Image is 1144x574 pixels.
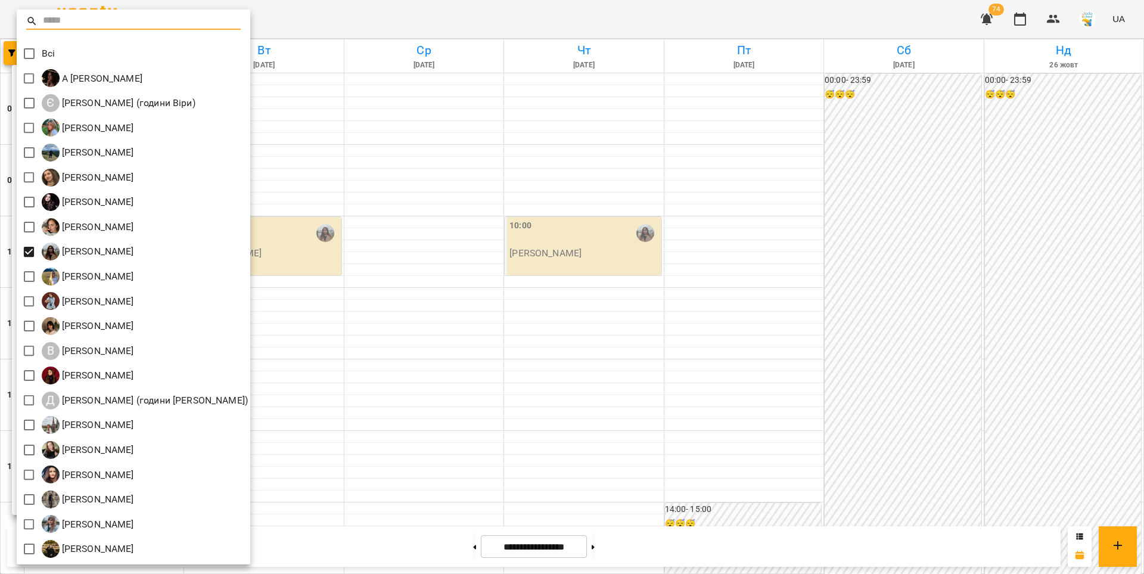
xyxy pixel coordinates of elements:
p: [PERSON_NAME] [60,269,134,284]
div: Сніжана Кіндрат [42,491,134,508]
p: [PERSON_NAME] [60,170,134,185]
img: Б [42,268,60,286]
p: [PERSON_NAME] [60,517,134,532]
p: [PERSON_NAME] [60,344,134,358]
p: [PERSON_NAME] (години Віри) [60,96,195,110]
div: Бондаренко Оксана [42,268,134,286]
a: Ф [PERSON_NAME] [42,540,134,558]
p: [PERSON_NAME] [60,368,134,383]
img: В [42,292,60,310]
div: Анна Карпінець [42,218,134,236]
div: Анастасія Іванова [42,169,134,187]
div: Діана Сподарець (години Анни Карпінець) [42,392,248,409]
p: А [PERSON_NAME] [60,72,142,86]
p: [PERSON_NAME] [60,542,134,556]
div: В [42,342,60,360]
a: С [PERSON_NAME] [42,491,134,508]
p: Всі [42,46,55,61]
a: В [PERSON_NAME] [42,292,134,310]
p: [PERSON_NAME] [60,145,134,160]
div: Іванна Лизун [42,119,134,136]
a: І [PERSON_NAME] [42,144,134,162]
p: [PERSON_NAME] [60,244,134,259]
div: Каріна Кузнецова [42,416,134,434]
a: В [PERSON_NAME] [42,317,134,335]
a: А [PERSON_NAME] [42,193,134,211]
a: А [PERSON_NAME] [42,69,142,87]
img: С [42,491,60,508]
img: М [42,441,60,459]
div: Є [42,94,60,112]
p: [PERSON_NAME] [60,294,134,309]
div: Д [42,392,60,409]
a: І [PERSON_NAME] [42,119,134,136]
p: [PERSON_NAME] [60,443,134,457]
p: [PERSON_NAME] [60,418,134,432]
p: [PERSON_NAME] [60,121,134,135]
div: Вікторія Мельничук [42,292,134,310]
a: М [PERSON_NAME] [42,441,134,459]
div: Євгенія Бура (години Віри) [42,94,195,112]
div: Анастасія Абрамова [42,193,134,211]
img: С [42,515,60,533]
a: Б [PERSON_NAME] [42,268,134,286]
p: [PERSON_NAME] [60,492,134,507]
a: К [PERSON_NAME] [42,416,134,434]
img: К [42,416,60,434]
a: Н [PERSON_NAME] [42,466,134,483]
img: А [42,193,60,211]
a: Д [PERSON_NAME] [42,367,134,384]
img: В [42,317,60,335]
a: А [PERSON_NAME] [42,169,134,187]
img: Н [42,466,60,483]
img: А [42,169,60,187]
p: [PERSON_NAME] (години [PERSON_NAME]) [60,393,248,408]
div: Ферманюк Дарина [42,540,134,558]
p: [PERSON_NAME] [60,195,134,209]
div: Вікторія Пилипчук [42,317,134,335]
p: [PERSON_NAME] [60,319,134,333]
img: А [42,218,60,236]
a: В [PERSON_NAME] [42,342,134,360]
div: Ілля Родін [42,144,134,162]
img: Д [42,367,60,384]
a: А [PERSON_NAME] [42,218,134,236]
div: Софія Ященко [42,515,134,533]
a: А [PERSON_NAME] [42,243,134,260]
div: Марія Капись [42,441,134,459]
img: Ф [42,540,60,558]
div: Наталя Христоєва [42,466,134,483]
div: Анна Рожнятовська [42,243,134,260]
p: [PERSON_NAME] [60,468,134,482]
img: А [42,243,60,260]
a: Д [PERSON_NAME] (години [PERSON_NAME]) [42,392,248,409]
img: І [42,144,60,162]
div: Вікторія Половинка [42,342,134,360]
div: А Катерина Халимендик [42,69,142,87]
p: [PERSON_NAME] [60,220,134,234]
a: С [PERSON_NAME] [42,515,134,533]
a: Є [PERSON_NAME] (години Віри) [42,94,195,112]
img: І [42,119,60,136]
